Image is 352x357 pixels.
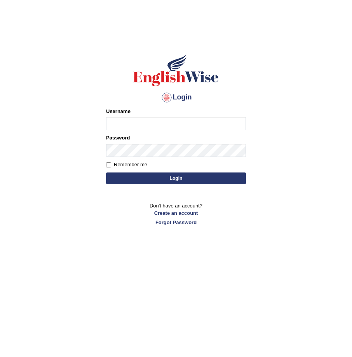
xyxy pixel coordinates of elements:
h4: Login [106,91,246,104]
button: Login [106,172,246,184]
img: Logo of English Wise sign in for intelligent practice with AI [132,52,220,87]
label: Username [106,108,131,115]
label: Password [106,134,130,141]
input: Remember me [106,162,111,167]
a: Create an account [106,209,246,217]
label: Remember me [106,161,147,169]
p: Don't have an account? [106,202,246,226]
a: Forgot Password [106,219,246,226]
